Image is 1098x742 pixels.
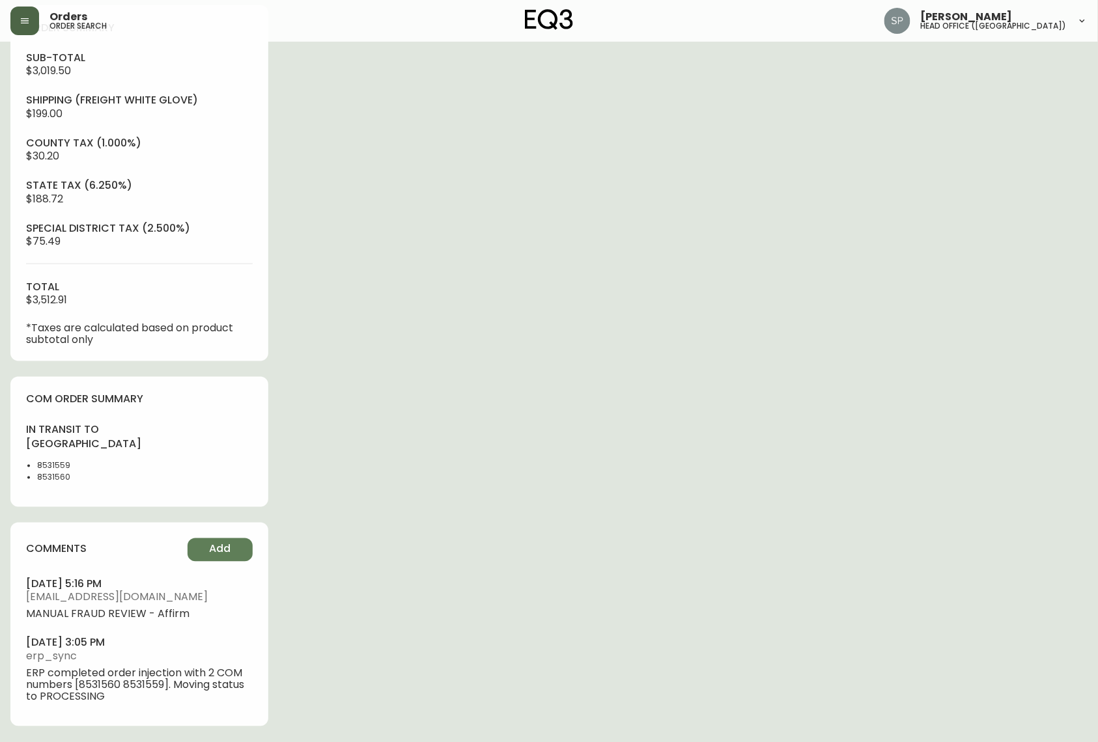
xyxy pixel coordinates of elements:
h4: Shipping ( Freight White Glove ) [26,93,253,107]
h4: total [26,280,253,294]
span: erp_sync [26,651,253,663]
span: $3,512.91 [26,292,67,307]
p: *Taxes are calculated based on product subtotal only [26,322,253,346]
span: [EMAIL_ADDRESS][DOMAIN_NAME] [26,592,253,603]
h4: in transit to [GEOGRAPHIC_DATA] [26,423,132,452]
span: $3,019.50 [26,63,71,78]
span: $75.49 [26,234,61,249]
button: Add [188,538,253,562]
span: $199.00 [26,106,63,121]
span: $188.72 [26,191,63,206]
h4: [DATE] 5:16 pm [26,577,253,592]
h5: order search [49,22,107,30]
h4: sub-total [26,51,253,65]
h4: comments [26,542,87,556]
span: MANUAL FRAUD REVIEW - Affirm [26,609,253,620]
h4: county tax (1.000%) [26,136,253,150]
span: Add [209,542,231,556]
h4: state tax (6.250%) [26,178,253,193]
h5: head office ([GEOGRAPHIC_DATA]) [921,22,1067,30]
span: [PERSON_NAME] [921,12,1013,22]
h4: special district tax (2.500%) [26,221,253,236]
img: logo [525,9,573,30]
span: Orders [49,12,87,22]
li: 8531559 [37,460,132,472]
h4: [DATE] 3:05 pm [26,636,253,650]
span: ERP completed order injection with 2 COM numbers [8531560 8531559]. Moving status to PROCESSING [26,668,253,703]
img: 0cb179e7bf3690758a1aaa5f0aafa0b4 [884,8,910,34]
span: $30.20 [26,148,59,163]
li: 8531560 [37,472,132,484]
h4: com order summary [26,392,253,407]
